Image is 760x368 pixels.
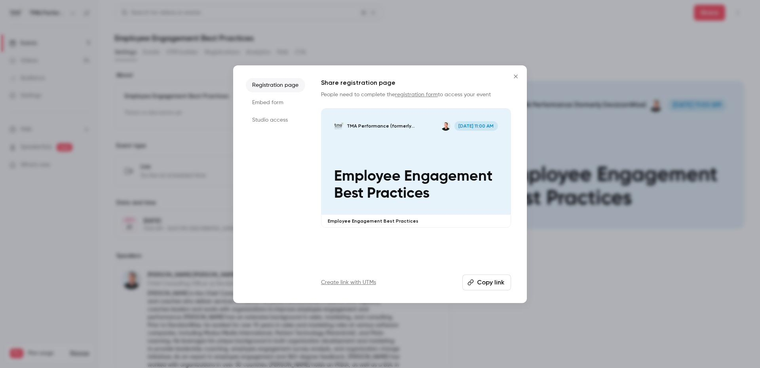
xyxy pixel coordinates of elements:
[347,123,440,129] p: TMA Performance (formerly DecisionWise)
[328,218,504,224] p: Employee Engagement Best Practices
[321,108,511,228] a: Employee Engagement Best PracticesTMA Performance (formerly DecisionWise)Charles Rogel[DATE] 11:0...
[321,78,511,88] h1: Share registration page
[334,121,344,131] img: Employee Engagement Best Practices
[246,113,305,127] li: Studio access
[321,278,376,286] a: Create link with UTMs
[508,69,524,84] button: Close
[462,275,511,290] button: Copy link
[454,121,498,131] span: [DATE] 11:00 AM
[246,78,305,92] li: Registration page
[321,91,511,99] p: People need to complete the to access your event
[441,121,450,131] img: Charles Rogel
[246,95,305,110] li: Embed form
[334,168,498,202] p: Employee Engagement Best Practices
[395,92,438,97] a: registration form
